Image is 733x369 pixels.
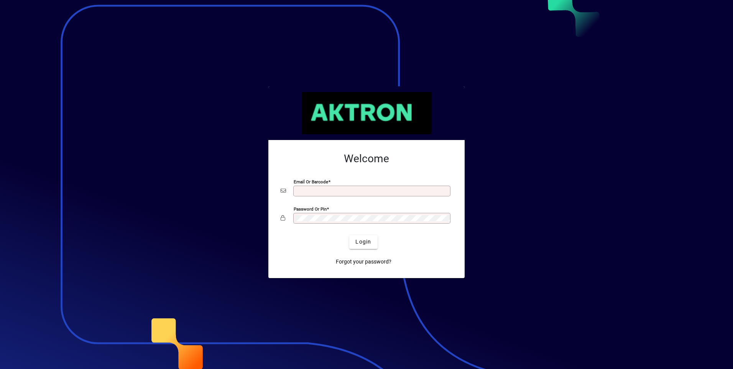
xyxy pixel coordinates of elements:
mat-label: Password or Pin [294,206,327,211]
span: Login [355,238,371,246]
a: Forgot your password? [333,255,394,269]
h2: Welcome [281,152,452,165]
mat-label: Email or Barcode [294,179,328,184]
button: Login [349,235,377,249]
span: Forgot your password? [336,258,391,266]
